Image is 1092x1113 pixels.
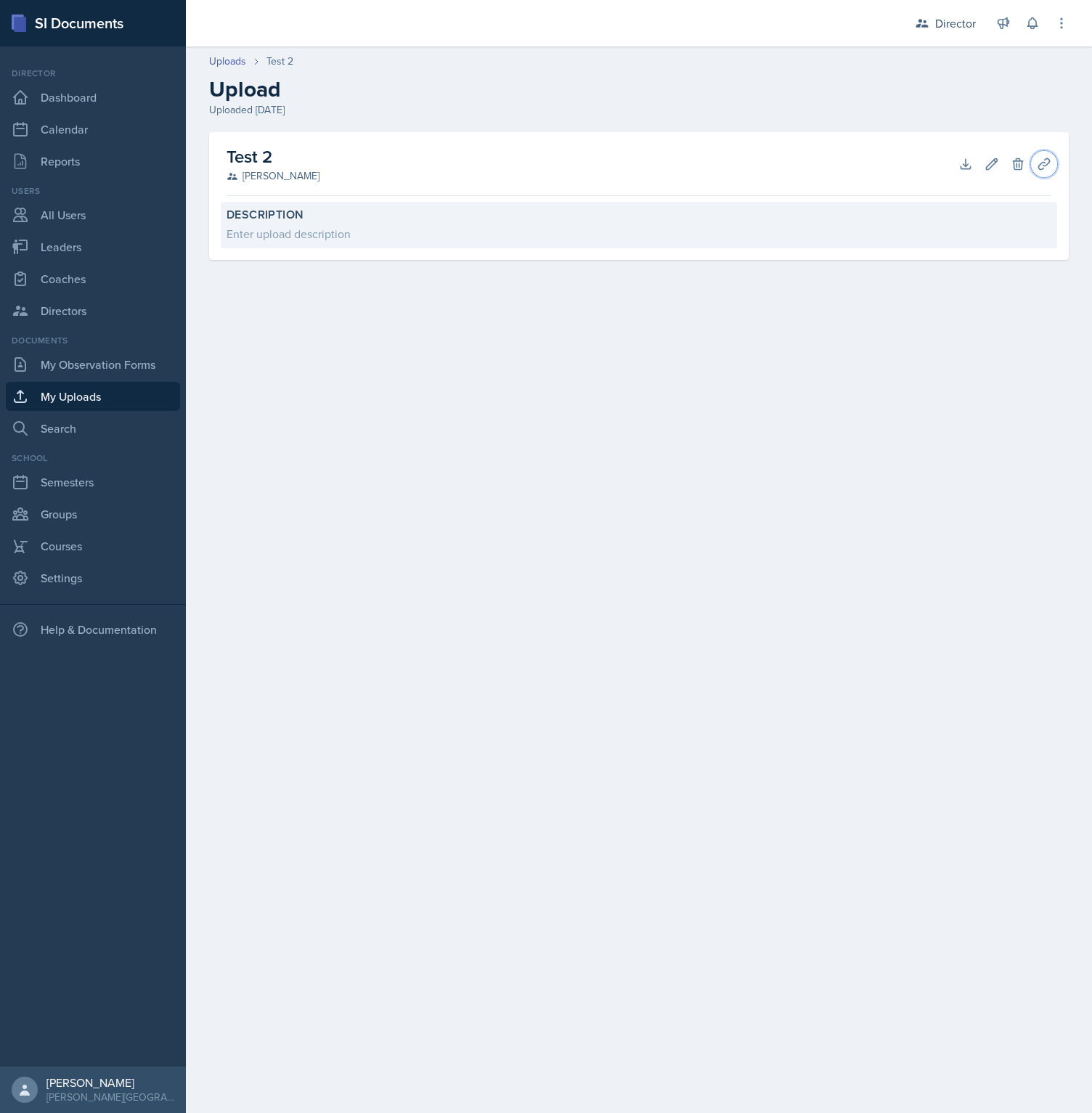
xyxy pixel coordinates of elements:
[6,67,180,80] div: Director
[6,414,180,443] a: Search
[6,83,180,112] a: Dashboard
[227,225,1051,242] div: Enter upload description
[6,382,180,411] a: My Uploads
[209,54,246,69] a: Uploads
[935,15,976,32] div: Director
[46,1075,174,1090] div: [PERSON_NAME]
[6,147,180,176] a: Reports
[227,144,319,170] h2: Test 2
[227,168,319,184] div: [PERSON_NAME]
[6,615,180,644] div: Help & Documentation
[6,563,180,592] a: Settings
[46,1090,174,1104] div: [PERSON_NAME][GEOGRAPHIC_DATA]
[227,208,1051,222] label: Description
[6,468,180,497] a: Semesters
[266,54,293,69] div: Test 2
[6,232,180,261] a: Leaders
[6,200,180,229] a: All Users
[6,334,180,347] div: Documents
[209,76,1069,102] h2: Upload
[6,115,180,144] a: Calendar
[6,500,180,529] a: Groups
[6,350,180,379] a: My Observation Forms
[6,184,180,197] div: Users
[6,296,180,325] a: Directors
[6,264,180,293] a: Coaches
[6,531,180,560] a: Courses
[6,452,180,465] div: School
[209,102,1069,118] div: Uploaded [DATE]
